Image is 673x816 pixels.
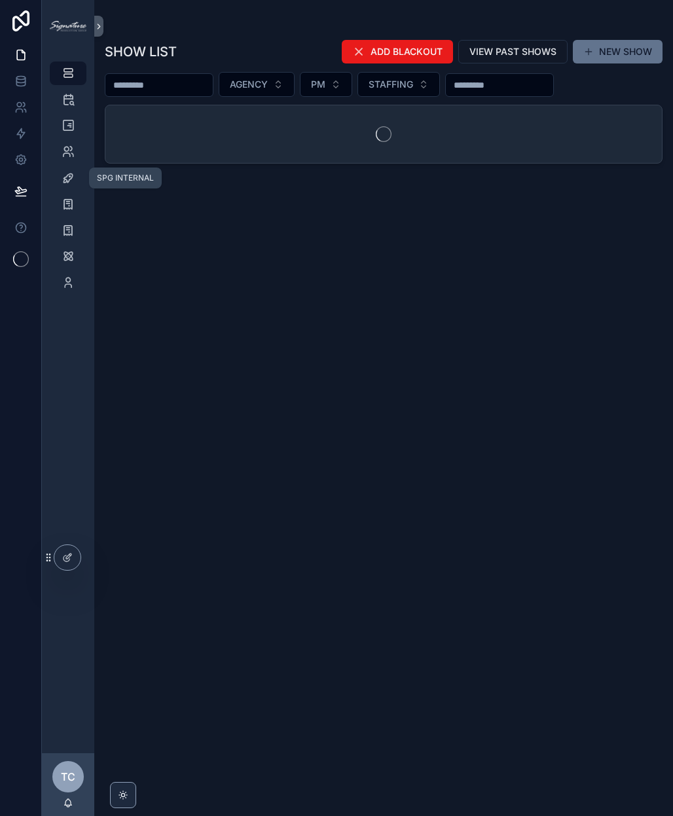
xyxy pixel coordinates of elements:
[97,173,154,183] div: SPG INTERNAL
[50,21,86,31] img: App logo
[300,72,352,97] button: Select Button
[371,45,443,58] span: ADD BLACKOUT
[369,78,413,91] span: STAFFING
[469,45,556,58] span: VIEW PAST SHOWS
[458,40,568,63] button: VIEW PAST SHOWS
[357,72,440,97] button: Select Button
[105,43,177,61] h1: SHOW LIST
[311,78,325,91] span: PM
[42,52,94,311] div: scrollable content
[61,769,75,785] span: TC
[219,72,295,97] button: Select Button
[342,40,453,63] button: ADD BLACKOUT
[230,78,268,91] span: AGENCY
[573,40,663,63] button: NEW SHOW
